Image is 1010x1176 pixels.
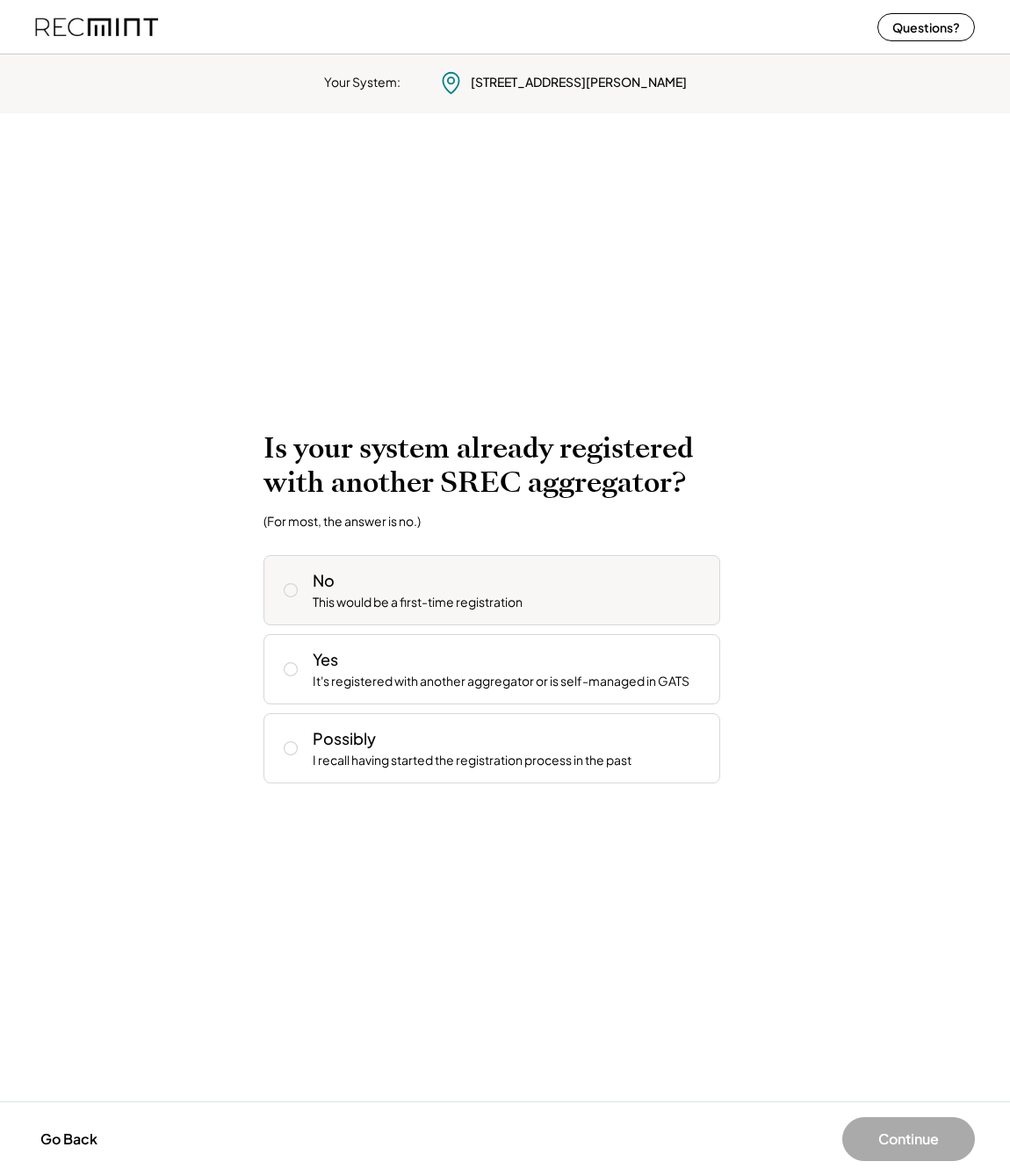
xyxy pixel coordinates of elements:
div: It's registered with another aggregator or is self-managed in GATS [313,673,689,690]
img: recmint-logotype%403x%20%281%29.jpeg [35,4,158,50]
div: No [313,569,335,591]
button: Go Back [35,1120,103,1158]
div: Yes [313,648,338,670]
div: (For most, the answer is no.) [263,513,421,529]
button: Continue [842,1117,975,1161]
div: Possibly [313,727,376,749]
div: [STREET_ADDRESS][PERSON_NAME] [471,74,687,91]
div: Your System: [324,74,400,91]
div: I recall having started the registration process in the past [313,752,631,769]
div: This would be a first-time registration [313,594,523,611]
h2: Is your system already registered with another SREC aggregator? [263,431,747,500]
button: Questions? [877,13,975,41]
